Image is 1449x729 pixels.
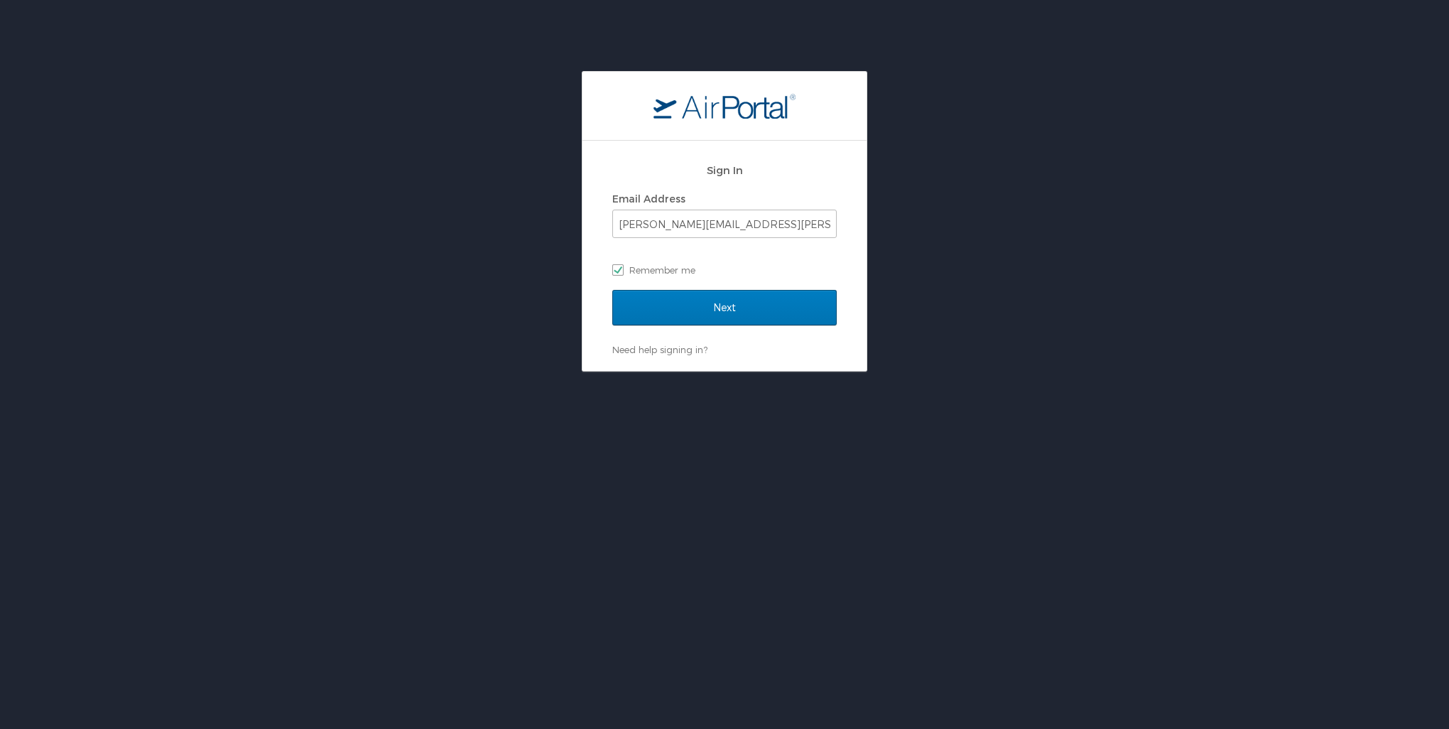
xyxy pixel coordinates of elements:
[612,162,837,178] h2: Sign In
[612,259,837,281] label: Remember me
[653,93,796,119] img: logo
[612,290,837,325] input: Next
[612,193,685,205] label: Email Address
[612,344,707,355] a: Need help signing in?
